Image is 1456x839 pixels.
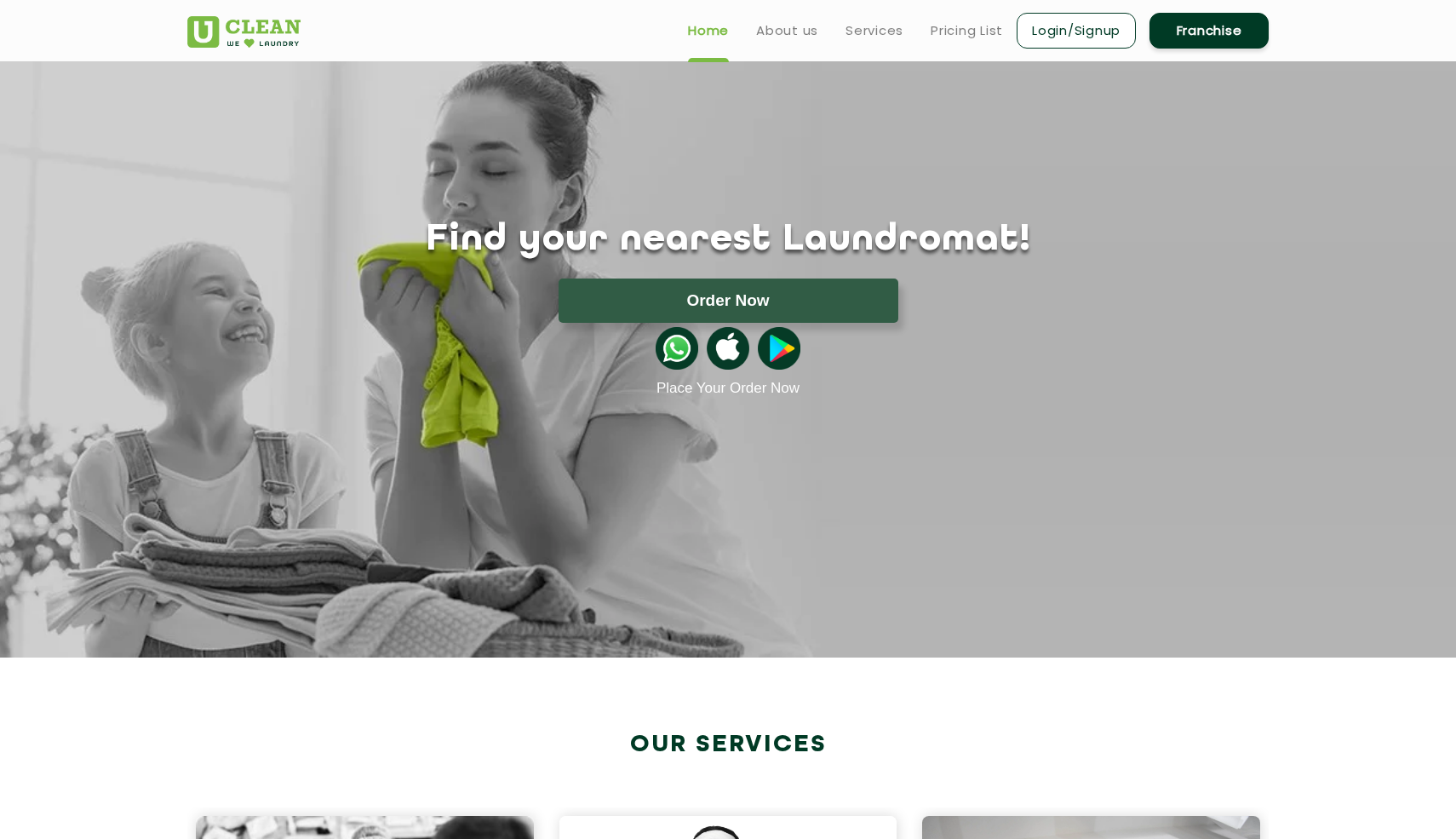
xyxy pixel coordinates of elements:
[656,380,800,397] a: Place Your Order Now
[187,731,1269,759] h2: Our Services
[175,219,1281,261] h1: Find your nearest Laundromat!
[846,20,903,41] a: Services
[931,20,1003,41] a: Pricing List
[656,327,698,370] img: whatsappicon.png
[756,20,818,41] a: About us
[559,279,898,323] button: Order Now
[1017,13,1136,49] a: Login/Signup
[707,327,749,370] img: apple-icon.png
[758,327,800,370] img: playstoreicon.png
[1149,13,1269,49] a: Franchise
[688,20,729,41] a: Home
[187,16,301,48] img: UClean Laundry and Dry Cleaning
